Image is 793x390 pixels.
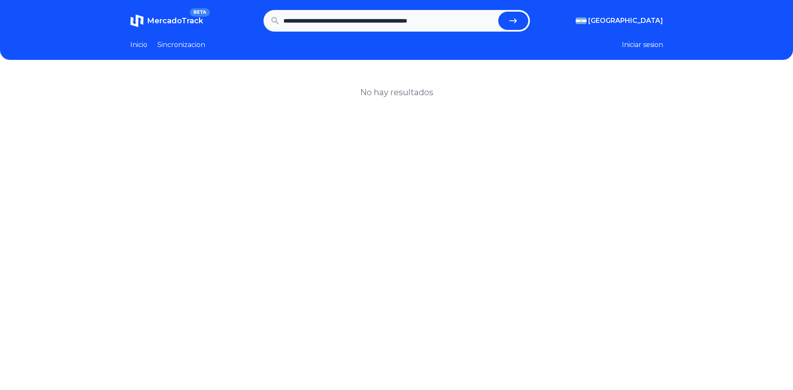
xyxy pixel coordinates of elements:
[130,14,203,27] a: MercadoTrackBETA
[576,16,663,26] button: [GEOGRAPHIC_DATA]
[130,14,144,27] img: MercadoTrack
[576,17,587,24] img: Argentina
[360,86,433,98] h1: No hay resultados
[588,16,663,26] span: [GEOGRAPHIC_DATA]
[157,40,205,50] a: Sincronizacion
[147,16,203,25] span: MercadoTrack
[622,40,663,50] button: Iniciar sesion
[190,8,209,17] span: BETA
[130,40,147,50] a: Inicio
